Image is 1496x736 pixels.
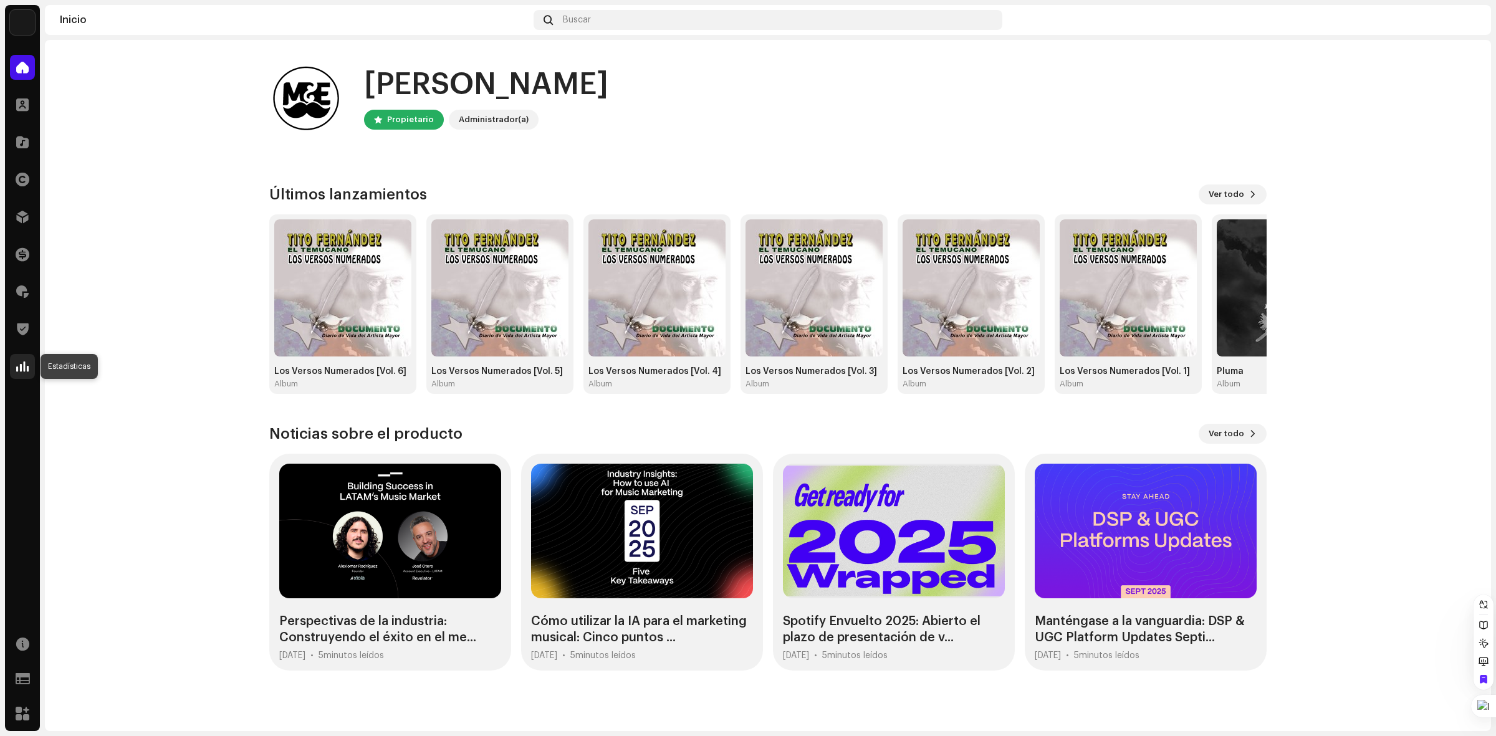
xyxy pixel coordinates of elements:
div: Album [1217,379,1240,389]
div: • [562,651,565,661]
div: Album [1060,379,1083,389]
h3: Noticias sobre el producto [269,424,463,444]
div: Album [746,379,769,389]
img: c95ee6f3-1f9b-44ac-b37a-039c57a9413a [588,219,726,356]
img: e2b188d7-2e89-47a8-ba15-7e40ddf816f1 [1060,219,1197,356]
span: minutos leídos [827,651,888,660]
span: minutos leídos [324,651,384,660]
div: Los Versos Numerados [Vol. 5] [431,366,568,376]
div: • [310,651,314,661]
h3: Últimos lanzamientos [269,184,427,204]
div: Pluma [1217,366,1354,376]
img: e770b79e-3952-4d5f-8e86-36bb0a607b2c [746,219,883,356]
img: 1265cc04-7ba1-4ecc-a580-7ad87e833de9 [903,219,1040,356]
div: 5 [570,651,636,661]
div: Cómo utilizar la IA para el marketing musical: Cinco puntos ... [531,613,753,646]
img: c904f273-36fb-4b92-97b0-1c77b616e906 [269,60,344,135]
span: minutos leídos [575,651,636,660]
img: 78f3867b-a9d0-4b96-9959-d5e4a689f6cf [10,10,35,35]
div: [DATE] [1035,651,1061,661]
div: Manténgase a la vanguardia: DSP & UGC Platform Updates Septi... [1035,613,1257,646]
span: Buscar [563,15,591,25]
div: Propietario [387,112,434,127]
div: 5 [822,651,888,661]
div: Perspectivas de la industria: Construyendo el éxito en el me... [279,613,501,646]
div: [DATE] [531,651,557,661]
div: Album [903,379,926,389]
img: 7910e16e-2dfa-478a-83d3-31842b5582c1 [1217,219,1354,356]
div: Album [431,379,455,389]
img: 6926e430-af61-4db4-a63a-d621d0f30522 [274,219,411,356]
div: 5 [319,651,384,661]
div: Los Versos Numerados [Vol. 2] [903,366,1040,376]
div: • [1066,651,1069,661]
div: Album [588,379,612,389]
button: Ver todo [1199,424,1267,444]
div: 5 [1074,651,1139,661]
div: [DATE] [279,651,305,661]
img: c904f273-36fb-4b92-97b0-1c77b616e906 [1456,10,1476,30]
img: 67ae88aa-424b-481e-afa1-aecc506c60e3 [431,219,568,356]
div: Administrador(a) [459,112,529,127]
span: Ver todo [1209,182,1244,207]
div: Inicio [60,15,529,25]
div: Album [274,379,298,389]
div: Los Versos Numerados [Vol. 3] [746,366,883,376]
div: Spotify Envuelto 2025: Abierto el plazo de presentación de v... [783,613,1005,646]
span: Ver todo [1209,421,1244,446]
span: minutos leídos [1079,651,1139,660]
div: Los Versos Numerados [Vol. 1] [1060,366,1197,376]
div: Los Versos Numerados [Vol. 6] [274,366,411,376]
button: Ver todo [1199,184,1267,204]
div: • [814,651,817,661]
div: [DATE] [783,651,809,661]
div: Los Versos Numerados [Vol. 4] [588,366,726,376]
div: [PERSON_NAME] [364,65,608,105]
